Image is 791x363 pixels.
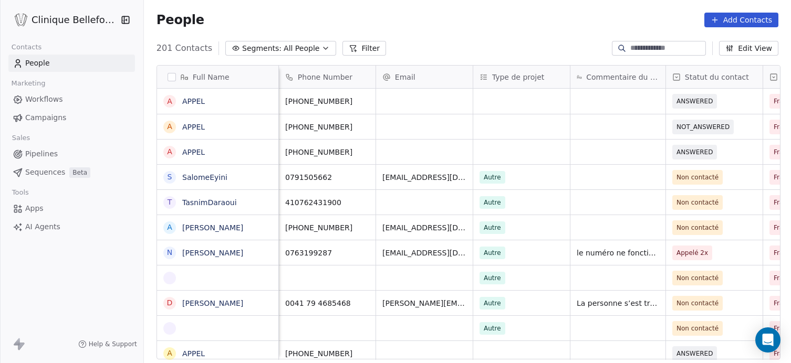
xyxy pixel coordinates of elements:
span: Non contacté [676,273,719,283]
span: [PHONE_NUMBER] [285,96,369,106]
span: Autre [480,247,505,259]
span: Help & Support [89,340,137,348]
a: [PERSON_NAME] [182,249,243,257]
span: [EMAIL_ADDRESS][DOMAIN_NAME] [382,172,466,183]
button: Filter [342,41,386,56]
span: NOT_ANSWERED [676,122,730,132]
span: [PHONE_NUMBER] [285,147,369,157]
a: SequencesBeta [8,164,135,181]
span: 410762431900 [285,197,369,208]
span: 0041 79 4685468 [285,298,369,308]
span: Statut du contact [685,72,749,82]
span: [EMAIL_ADDRESS][DOMAIN_NAME] [382,248,466,258]
span: Sales [7,130,35,146]
a: AI Agents [8,218,135,236]
span: Autre [480,171,505,184]
span: Non contacté [676,298,719,308]
span: Non contacté [676,197,719,208]
span: [EMAIL_ADDRESS][DOMAIN_NAME] [382,222,466,233]
div: grid [157,89,279,360]
span: Tools [7,185,33,200]
span: Contacts [7,39,46,55]
span: Commentaire du collaborateur [586,72,659,82]
span: [PHONE_NUMBER] [285,122,369,132]
div: Statut du contact [666,66,763,88]
span: Non contacté [676,222,719,233]
div: S [167,172,172,183]
img: Logo_Bellefontaine_Black.png [15,14,27,26]
span: Autre [480,297,505,309]
div: Phone Number [279,66,376,88]
div: A [167,96,172,107]
span: Non contacté [676,172,719,183]
span: Autre [480,322,505,335]
a: Pipelines [8,145,135,163]
div: Type de projet [473,66,570,88]
span: [PHONE_NUMBER] [285,348,369,359]
span: AI Agents [25,221,60,232]
span: Beta [69,167,90,178]
span: 201 Contacts [157,42,212,55]
a: Apps [8,200,135,217]
span: le numéro ne fonctionne pas. email envoyé (j'ai changé [DOMAIN_NAME]) -ED [577,248,659,258]
div: D [166,297,172,308]
div: Email [376,66,473,88]
span: Workflows [25,94,63,105]
span: Pipelines [25,148,58,159]
span: ANSWERED [676,147,713,157]
div: A [167,348,172,359]
div: N [167,247,172,258]
span: ANSWERED [676,348,713,359]
span: Non contacté [676,323,719,334]
a: APPEL [182,349,205,358]
span: [PERSON_NAME][EMAIL_ADDRESS][DOMAIN_NAME] [382,298,466,308]
span: Autre [480,196,505,209]
div: A [167,222,172,233]
span: Type de projet [492,72,544,82]
a: APPEL [182,148,205,156]
span: Appelé 2x [676,248,708,258]
div: A [167,121,172,132]
button: Edit View [719,41,778,56]
div: Commentaire du collaborateur [570,66,665,88]
span: Segments: [242,43,282,54]
button: Add Contacts [704,13,778,27]
span: Phone Number [298,72,352,82]
div: Full Name [157,66,278,88]
span: Marketing [7,76,50,91]
span: Autre [480,272,505,284]
a: TasnimDaraoui [182,198,237,207]
span: Full Name [193,72,230,82]
span: La personne s’est trompée de numéro [577,298,659,308]
button: Clinique Bellefontaine [13,11,113,29]
span: Campaigns [25,112,66,123]
div: Open Intercom Messenger [755,327,780,353]
a: Help & Support [78,340,137,348]
div: T [168,197,172,208]
span: 0791505662 [285,172,369,183]
span: Apps [25,203,44,214]
span: Sequences [25,167,65,178]
span: [PHONE_NUMBER] [285,222,369,233]
a: People [8,55,135,72]
a: APPEL [182,97,205,105]
a: Workflows [8,91,135,108]
a: Campaigns [8,109,135,126]
span: All People [284,43,319,54]
a: APPEL [182,123,205,131]
span: People [157,12,204,28]
a: [PERSON_NAME] [182,299,243,307]
div: A [167,146,172,157]
span: 0763199287 [285,248,369,258]
span: People [25,58,50,69]
span: ANSWERED [676,96,713,106]
span: Clinique Bellefontaine [32,13,118,27]
a: SalomeEyini [182,173,227,181]
a: [PERSON_NAME] [182,223,243,232]
span: Autre [480,221,505,234]
span: Email [395,72,415,82]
